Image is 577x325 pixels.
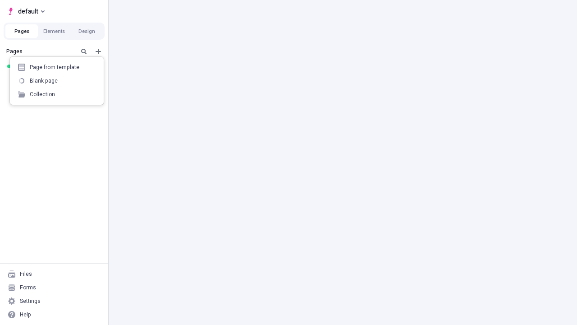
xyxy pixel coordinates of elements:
[30,91,55,98] div: Collection
[70,24,103,38] button: Design
[30,64,79,71] div: Page from template
[20,270,32,278] div: Files
[20,284,36,291] div: Forms
[20,311,31,318] div: Help
[5,24,38,38] button: Pages
[18,6,38,17] span: default
[20,297,41,305] div: Settings
[93,46,104,57] button: Add new
[38,24,70,38] button: Elements
[6,48,75,55] div: Pages
[4,5,48,18] button: Select site
[30,77,58,84] div: Blank page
